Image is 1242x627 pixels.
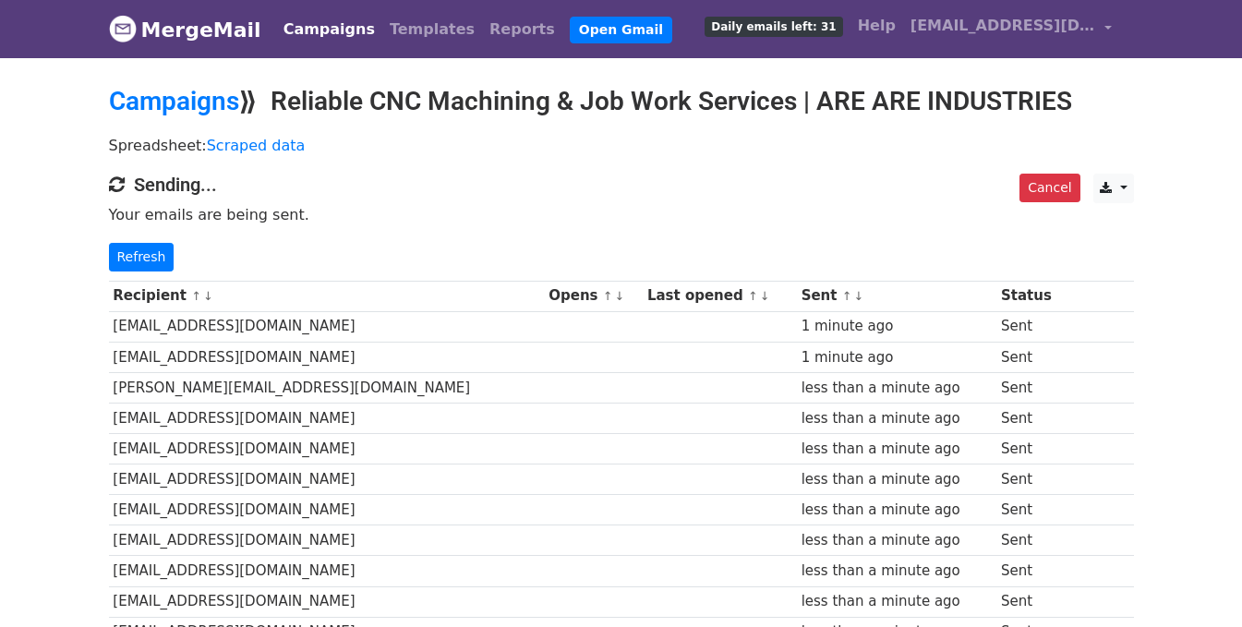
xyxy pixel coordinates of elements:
[570,17,672,43] a: Open Gmail
[996,403,1067,433] td: Sent
[109,10,261,49] a: MergeMail
[109,86,239,116] a: Campaigns
[109,372,545,403] td: [PERSON_NAME][EMAIL_ADDRESS][DOMAIN_NAME]
[802,408,993,429] div: less than a minute ago
[910,15,1095,37] span: [EMAIL_ADDRESS][DOMAIN_NAME]
[760,289,770,303] a: ↓
[996,342,1067,372] td: Sent
[603,289,613,303] a: ↑
[802,530,993,551] div: less than a minute ago
[996,311,1067,342] td: Sent
[802,439,993,460] div: less than a minute ago
[802,500,993,521] div: less than a minute ago
[109,525,545,556] td: [EMAIL_ADDRESS][DOMAIN_NAME]
[842,289,852,303] a: ↑
[996,525,1067,556] td: Sent
[802,591,993,612] div: less than a minute ago
[109,174,1134,196] h4: Sending...
[643,281,797,311] th: Last opened
[109,205,1134,224] p: Your emails are being sent.
[996,281,1067,311] th: Status
[705,17,842,37] span: Daily emails left: 31
[797,281,996,311] th: Sent
[615,289,625,303] a: ↓
[109,434,545,464] td: [EMAIL_ADDRESS][DOMAIN_NAME]
[903,7,1119,51] a: [EMAIL_ADDRESS][DOMAIN_NAME]
[996,464,1067,495] td: Sent
[802,561,993,582] div: less than a minute ago
[996,434,1067,464] td: Sent
[482,11,562,48] a: Reports
[996,586,1067,617] td: Sent
[109,403,545,433] td: [EMAIL_ADDRESS][DOMAIN_NAME]
[1019,174,1079,202] a: Cancel
[109,86,1134,117] h2: ⟫ Reliable CNC Machining & Job Work Services | ARE ARE INDUSTRIES
[853,289,863,303] a: ↓
[203,289,213,303] a: ↓
[802,347,993,368] div: 1 minute ago
[109,556,545,586] td: [EMAIL_ADDRESS][DOMAIN_NAME]
[276,11,382,48] a: Campaigns
[802,316,993,337] div: 1 minute ago
[109,311,545,342] td: [EMAIL_ADDRESS][DOMAIN_NAME]
[802,469,993,490] div: less than a minute ago
[996,372,1067,403] td: Sent
[191,289,201,303] a: ↑
[748,289,758,303] a: ↑
[109,586,545,617] td: [EMAIL_ADDRESS][DOMAIN_NAME]
[996,556,1067,586] td: Sent
[544,281,643,311] th: Opens
[109,15,137,42] img: MergeMail logo
[109,342,545,372] td: [EMAIL_ADDRESS][DOMAIN_NAME]
[109,243,175,271] a: Refresh
[109,495,545,525] td: [EMAIL_ADDRESS][DOMAIN_NAME]
[109,136,1134,155] p: Spreadsheet:
[109,281,545,311] th: Recipient
[996,495,1067,525] td: Sent
[382,11,482,48] a: Templates
[850,7,903,44] a: Help
[109,464,545,495] td: [EMAIL_ADDRESS][DOMAIN_NAME]
[697,7,850,44] a: Daily emails left: 31
[802,378,993,399] div: less than a minute ago
[207,137,306,154] a: Scraped data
